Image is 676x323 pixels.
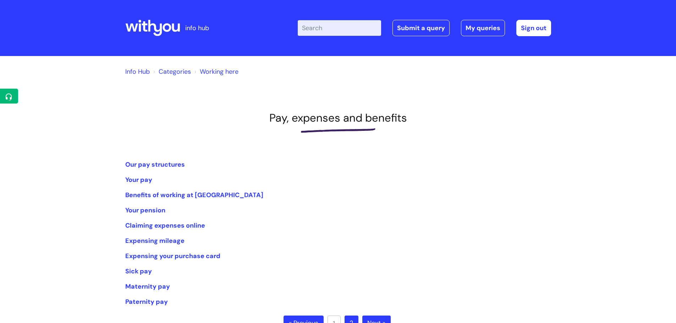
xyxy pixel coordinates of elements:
[298,20,551,36] div: | -
[125,221,205,230] a: Claiming expenses online
[125,206,165,215] a: Your pension
[200,67,238,76] a: Working here
[516,20,551,36] a: Sign out
[461,20,505,36] a: My queries
[298,20,381,36] input: Search
[159,67,191,76] a: Categories
[125,160,185,169] a: Our pay structures
[125,191,263,199] a: Benefits of working at [GEOGRAPHIC_DATA]
[392,20,450,36] a: Submit a query
[125,252,220,260] a: Expensing your purchase card
[125,297,168,306] a: Paternity pay
[125,267,152,275] a: Sick pay
[125,111,551,124] h1: Pay, expenses and benefits
[185,22,209,34] p: info hub
[125,236,185,245] a: Expensing mileage
[193,66,238,77] li: Working here
[152,66,191,77] li: Solution home
[125,176,152,184] a: Your pay
[125,282,170,291] a: Maternity pay
[125,67,150,76] a: Info Hub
